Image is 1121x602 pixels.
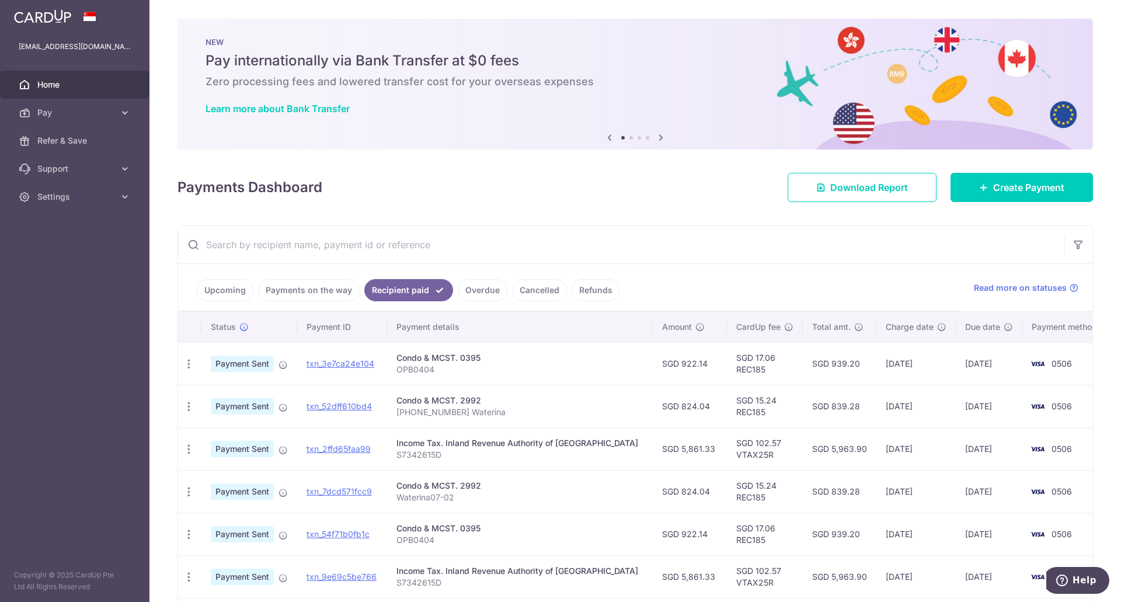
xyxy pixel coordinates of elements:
[1026,485,1049,499] img: Bank Card
[1052,529,1072,539] span: 0506
[803,427,876,470] td: SGD 5,963.90
[653,342,727,385] td: SGD 922.14
[177,19,1093,149] img: Bank transfer banner
[211,398,274,415] span: Payment Sent
[1046,567,1109,596] iframe: Opens a widget where you can find more information
[788,173,937,202] a: Download Report
[307,529,370,539] a: txn_54f71b0fb1c
[307,444,371,454] a: txn_2ffd65faa99
[662,321,692,333] span: Amount
[396,534,643,546] p: OPB0404
[727,470,803,513] td: SGD 15.24 REC185
[803,513,876,555] td: SGD 939.20
[1026,357,1049,371] img: Bank Card
[211,321,236,333] span: Status
[993,180,1064,194] span: Create Payment
[307,359,374,368] a: txn_3e7ca24e104
[1026,442,1049,456] img: Bank Card
[572,279,620,301] a: Refunds
[803,385,876,427] td: SGD 839.28
[1022,312,1111,342] th: Payment method
[653,470,727,513] td: SGD 824.04
[727,513,803,555] td: SGD 17.06 REC185
[206,75,1065,89] h6: Zero processing fees and lowered transfer cost for your overseas expenses
[727,427,803,470] td: SGD 102.57 VTAX25R
[396,577,643,589] p: S7342615D
[803,470,876,513] td: SGD 839.28
[1026,399,1049,413] img: Bank Card
[876,513,956,555] td: [DATE]
[1052,444,1072,454] span: 0506
[396,523,643,534] div: Condo & MCST. 0395
[886,321,934,333] span: Charge date
[974,282,1078,294] a: Read more on statuses
[876,342,956,385] td: [DATE]
[803,342,876,385] td: SGD 939.20
[37,135,114,147] span: Refer & Save
[307,401,372,411] a: txn_52dff610bd4
[974,282,1067,294] span: Read more on statuses
[653,427,727,470] td: SGD 5,861.33
[396,406,643,418] p: [PHONE_NUMBER] Waterina
[297,312,387,342] th: Payment ID
[211,356,274,372] span: Payment Sent
[37,191,114,203] span: Settings
[803,555,876,598] td: SGD 5,963.90
[653,513,727,555] td: SGD 922.14
[206,103,350,114] a: Learn more about Bank Transfer
[211,569,274,585] span: Payment Sent
[1026,527,1049,541] img: Bank Card
[206,51,1065,70] h5: Pay internationally via Bank Transfer at $0 fees
[396,395,643,406] div: Condo & MCST. 2992
[37,163,114,175] span: Support
[396,565,643,577] div: Income Tax. Inland Revenue Authority of [GEOGRAPHIC_DATA]
[512,279,567,301] a: Cancelled
[211,483,274,500] span: Payment Sent
[956,555,1022,598] td: [DATE]
[307,486,372,496] a: txn_7dcd571fcc9
[1026,570,1049,584] img: Bank Card
[812,321,851,333] span: Total amt.
[956,342,1022,385] td: [DATE]
[956,385,1022,427] td: [DATE]
[211,526,274,542] span: Payment Sent
[19,41,131,53] p: [EMAIL_ADDRESS][DOMAIN_NAME]
[206,37,1065,47] p: NEW
[965,321,1000,333] span: Due date
[14,9,71,23] img: CardUp
[736,321,781,333] span: CardUp fee
[653,385,727,427] td: SGD 824.04
[396,449,643,461] p: S7342615D
[396,352,643,364] div: Condo & MCST. 0395
[307,572,377,582] a: txn_9e69c5be766
[396,364,643,375] p: OPB0404
[1052,401,1072,411] span: 0506
[37,79,114,91] span: Home
[727,385,803,427] td: SGD 15.24 REC185
[387,312,653,342] th: Payment details
[956,470,1022,513] td: [DATE]
[876,555,956,598] td: [DATE]
[211,441,274,457] span: Payment Sent
[653,555,727,598] td: SGD 5,861.33
[956,427,1022,470] td: [DATE]
[396,437,643,449] div: Income Tax. Inland Revenue Authority of [GEOGRAPHIC_DATA]
[364,279,453,301] a: Recipient paid
[956,513,1022,555] td: [DATE]
[396,480,643,492] div: Condo & MCST. 2992
[37,107,114,119] span: Pay
[876,427,956,470] td: [DATE]
[876,385,956,427] td: [DATE]
[951,173,1093,202] a: Create Payment
[727,555,803,598] td: SGD 102.57 VTAX25R
[258,279,360,301] a: Payments on the way
[178,226,1064,263] input: Search by recipient name, payment id or reference
[876,470,956,513] td: [DATE]
[830,180,908,194] span: Download Report
[458,279,507,301] a: Overdue
[396,492,643,503] p: Waterina07-02
[1052,486,1072,496] span: 0506
[1052,359,1072,368] span: 0506
[177,177,322,198] h4: Payments Dashboard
